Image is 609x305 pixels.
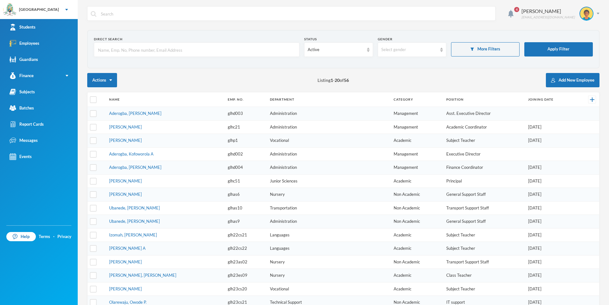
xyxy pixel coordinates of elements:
[225,282,266,296] td: glh23cs20
[525,228,576,242] td: [DATE]
[381,47,437,53] div: Select gender
[109,178,142,183] a: [PERSON_NAME]
[443,188,525,202] td: General Support Staff
[109,246,146,251] a: [PERSON_NAME] A
[443,215,525,229] td: General Support Staff
[331,77,333,83] b: 1
[378,37,446,42] div: Gender
[225,147,266,161] td: glhd002
[525,92,576,107] th: Joining Date
[521,15,575,20] div: [EMAIL_ADDRESS][DOMAIN_NAME]
[267,215,390,229] td: Administration
[304,37,373,42] div: Status
[525,161,576,175] td: [DATE]
[267,120,390,134] td: Administration
[39,234,50,240] a: Terms
[6,232,36,242] a: Help
[267,228,390,242] td: Languages
[10,89,35,95] div: Subjects
[267,188,390,202] td: Nursery
[19,7,59,12] div: [GEOGRAPHIC_DATA]
[109,232,157,237] a: Izomah, [PERSON_NAME]
[225,255,266,269] td: glh23as02
[225,269,266,282] td: glh23es09
[443,120,525,134] td: Academic Coordinator
[390,269,443,282] td: Academic
[524,42,593,56] button: Apply Filter
[225,215,266,229] td: glhas9
[97,43,296,57] input: Name, Emp. No, Phone number, Email Address
[225,120,266,134] td: glhc21
[109,286,142,291] a: [PERSON_NAME]
[109,192,142,197] a: [PERSON_NAME]
[10,153,32,160] div: Events
[109,273,176,278] a: [PERSON_NAME], [PERSON_NAME]
[390,255,443,269] td: Non Academic
[109,151,154,156] a: Aderogba, Kofoworola A
[225,134,266,148] td: glhp1
[443,107,525,121] td: Asst. Executive Director
[525,120,576,134] td: [DATE]
[443,269,525,282] td: Class Teacher
[109,138,142,143] a: [PERSON_NAME]
[525,174,576,188] td: [DATE]
[109,124,142,129] a: [PERSON_NAME]
[546,73,599,87] button: Add New Employee
[94,37,299,42] div: Direct Search
[267,255,390,269] td: Nursery
[443,92,525,107] th: Position
[267,134,390,148] td: Vocational
[390,188,443,202] td: Non Academic
[57,234,71,240] a: Privacy
[225,174,266,188] td: glhc51
[390,201,443,215] td: Non Academic
[525,242,576,255] td: [DATE]
[390,92,443,107] th: Category
[443,255,525,269] td: Transport Support Staff
[225,242,266,255] td: glh22cs22
[525,134,576,148] td: [DATE]
[10,137,38,144] div: Messages
[318,77,349,83] span: Listing - of
[525,282,576,296] td: [DATE]
[109,165,161,170] a: Aderogba, [PERSON_NAME]
[590,97,594,102] img: +
[267,161,390,175] td: Administration
[87,73,117,87] button: Actions
[267,92,390,107] th: Department
[225,188,266,202] td: glhas6
[390,147,443,161] td: Management
[10,105,34,111] div: Batches
[335,77,340,83] b: 20
[267,242,390,255] td: Languages
[267,282,390,296] td: Vocational
[106,92,225,107] th: Name
[267,269,390,282] td: Nursery
[443,147,525,161] td: Executive Director
[91,11,96,17] img: search
[10,24,36,30] div: Students
[267,107,390,121] td: Administration
[390,134,443,148] td: Academic
[225,92,266,107] th: Emp. No.
[109,111,161,116] a: Aderogba, [PERSON_NAME]
[525,215,576,229] td: [DATE]
[390,228,443,242] td: Academic
[10,72,34,79] div: Finance
[443,174,525,188] td: Principal
[308,47,363,53] div: Active
[10,121,44,128] div: Report Cards
[267,201,390,215] td: Transportation
[225,161,266,175] td: glhd004
[443,201,525,215] td: Transport Support Staff
[109,259,142,264] a: [PERSON_NAME]
[225,228,266,242] td: glh22cs21
[267,174,390,188] td: Junior Sciences
[443,228,525,242] td: Subject Teacher
[267,147,390,161] td: Administration
[390,161,443,175] td: Management
[3,3,16,16] img: logo
[390,242,443,255] td: Academic
[390,120,443,134] td: Management
[390,282,443,296] td: Academic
